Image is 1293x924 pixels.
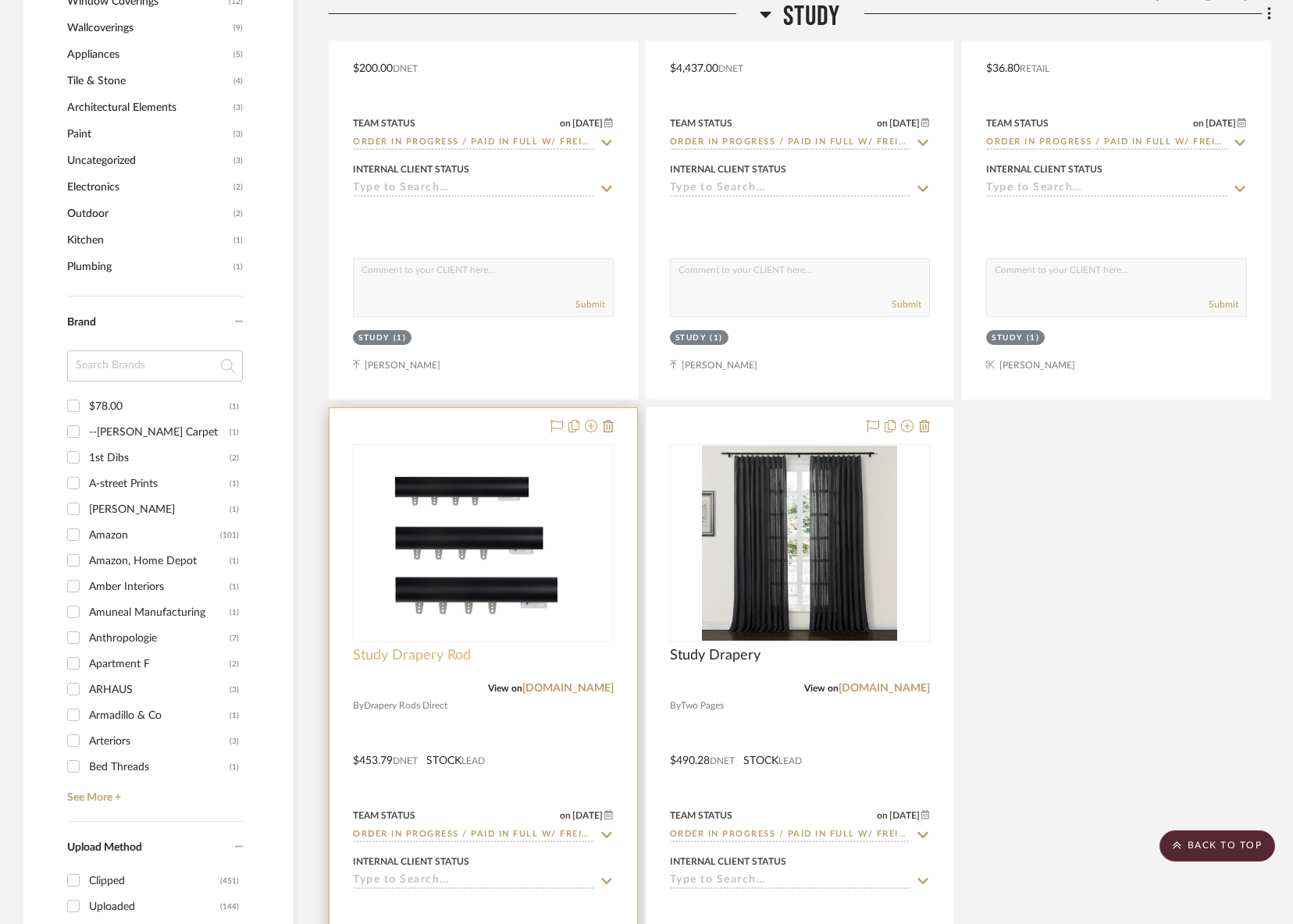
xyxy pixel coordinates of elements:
div: Amazon, Home Depot [89,549,230,574]
input: Type to Search… [353,828,595,843]
div: (1) [230,420,239,445]
span: (3) [233,148,243,173]
div: (101) [220,523,239,548]
scroll-to-top-button: BACK TO TOP [1159,830,1275,862]
span: Study Drapery [670,647,760,664]
div: A-street Prints [89,471,230,496]
div: Study [675,332,707,344]
img: Study Drapery Rod [386,446,581,641]
div: Armadillo & Co [89,703,230,728]
span: Uncategorized [67,147,230,174]
div: Anthropologie [89,626,230,651]
div: $78.00 [89,394,230,419]
span: (1) [233,254,243,279]
span: Tile & Stone [67,68,230,94]
div: (1) [230,755,239,780]
span: View on [804,684,839,693]
span: [DATE] [571,118,604,129]
div: (2) [230,446,239,471]
span: Architectural Elements [67,94,230,121]
span: Brand [67,317,96,328]
input: Type to Search… [670,874,912,889]
span: View on [488,684,522,693]
div: Bed Threads [89,755,230,780]
div: (1) [230,471,239,496]
div: Internal Client Status [670,162,786,176]
span: (1) [233,228,243,253]
input: Type to Search… [670,136,912,151]
div: Team Status [670,116,732,130]
div: 1st Dibs [89,446,230,471]
div: Uploaded [89,894,220,919]
div: (1) [394,332,407,344]
span: Outdoor [67,201,230,227]
span: Wallcoverings [67,15,230,41]
div: Amuneal Manufacturing [89,600,230,625]
span: on [1193,119,1204,128]
div: Amber Interiors [89,574,230,599]
span: Drapery Rods Direct [364,698,447,713]
span: Two Pages [681,698,724,713]
span: [DATE] [888,118,921,129]
span: (3) [233,95,243,120]
input: Search Brands [67,350,243,382]
input: Type to Search… [986,182,1228,197]
span: (4) [233,69,243,94]
div: Study [358,332,390,344]
div: Study [992,332,1023,344]
span: on [560,119,571,128]
div: (3) [230,729,239,754]
div: (1) [230,600,239,625]
span: [DATE] [888,810,921,821]
span: Plumbing [67,254,230,280]
span: By [353,698,364,713]
span: (2) [233,175,243,200]
span: [DATE] [571,810,604,821]
span: By [670,698,681,713]
div: (1) [230,703,239,728]
div: --[PERSON_NAME] Carpet [89,420,230,445]
input: Type to Search… [353,136,595,151]
input: Type to Search… [353,182,595,197]
span: on [877,811,888,820]
input: Type to Search… [670,828,912,843]
div: (1) [710,332,723,344]
span: (5) [233,42,243,67]
div: Internal Client Status [353,855,469,869]
span: Kitchen [67,227,230,254]
div: (1) [230,394,239,419]
span: [DATE] [1204,118,1238,129]
div: ARHAUS [89,677,230,702]
button: Submit [1209,297,1238,311]
div: (451) [220,869,239,894]
span: Electronics [67,174,230,201]
div: Team Status [353,808,415,823]
div: Internal Client Status [986,162,1102,176]
a: See More + [63,780,243,805]
div: Amazon [89,523,220,548]
div: (1) [230,574,239,599]
div: Internal Client Status [670,855,786,869]
span: (2) [233,201,243,226]
div: [PERSON_NAME] [89,497,230,522]
div: Arteriors [89,729,230,754]
button: Submit [892,297,921,311]
div: Team Status [670,808,732,823]
div: Apartment F [89,652,230,677]
div: Team Status [353,116,415,130]
input: Type to Search… [670,182,912,197]
span: (3) [233,122,243,147]
span: on [877,119,888,128]
span: on [560,811,571,820]
div: (1) [1027,332,1040,344]
span: (9) [233,16,243,41]
span: Study Drapery Rod [353,647,471,664]
span: Upload Method [67,842,142,853]
div: Team Status [986,116,1049,130]
div: (2) [230,652,239,677]
div: Clipped [89,869,220,894]
div: (3) [230,677,239,702]
span: Appliances [67,41,230,68]
input: Type to Search… [986,136,1228,151]
span: Paint [67,121,230,147]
